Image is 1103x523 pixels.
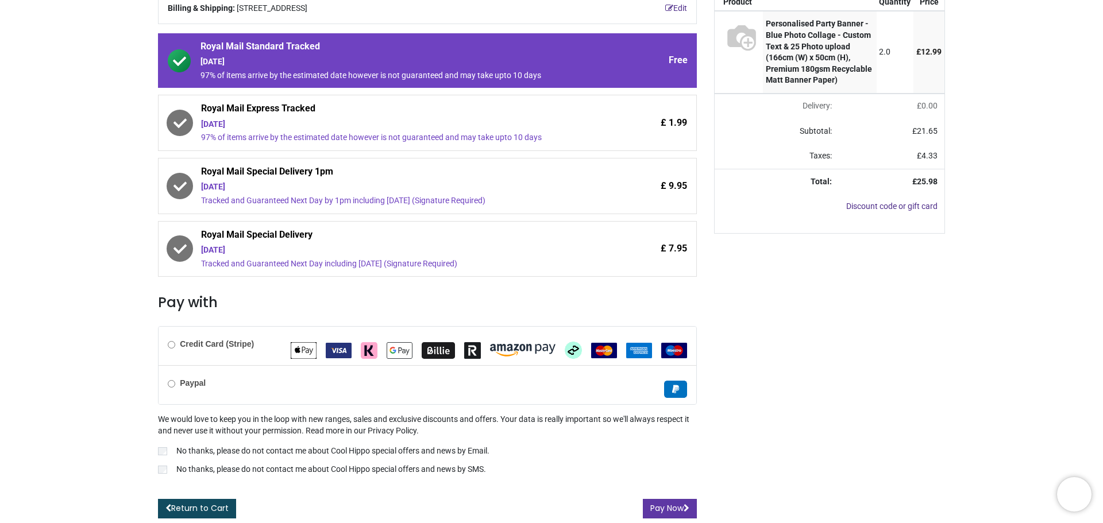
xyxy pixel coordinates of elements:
iframe: Brevo live chat [1057,477,1092,512]
span: £ [917,151,938,160]
img: Billie [422,342,455,359]
div: 2.0 [879,47,911,58]
span: Afterpay Clearpay [565,345,582,354]
span: 12.99 [921,47,942,56]
span: Paypal [664,384,687,393]
div: 97% of items arrive by the estimated date however is not guaranteed and may take upto 10 days [200,70,590,82]
a: Return to Cart [158,499,236,518]
input: Paypal [168,380,175,388]
input: No thanks, please do not contact me about Cool Hippo special offers and news by SMS. [158,466,167,474]
td: Subtotal: [715,119,839,144]
span: [STREET_ADDRESS] [237,3,307,14]
td: Delivery will be updated after choosing a new delivery method [715,94,839,119]
span: £ 9.95 [661,180,687,192]
img: Apple Pay [291,342,317,359]
span: Free [669,54,688,67]
span: Google Pay [387,345,412,354]
a: Edit [665,3,687,14]
h3: Pay with [158,293,697,312]
div: [DATE] [201,119,590,130]
img: Amazon Pay [490,344,556,357]
p: No thanks, please do not contact me about Cool Hippo special offers and news by SMS. [176,464,486,475]
span: £ 7.95 [661,242,687,255]
input: No thanks, please do not contact me about Cool Hippo special offers and news by Email. [158,447,167,455]
strong: Total: [811,177,832,186]
span: Amazon Pay [490,345,556,354]
input: Credit Card (Stripe) [168,341,175,348]
img: VISA [326,343,352,358]
td: Taxes: [715,144,839,169]
img: Google Pay [387,342,412,359]
span: Maestro [661,345,687,354]
div: Tracked and Guaranteed Next Day by 1pm including [DATE] (Signature Required) [201,195,590,207]
img: Afterpay Clearpay [565,342,582,359]
span: 0.00 [921,101,938,110]
strong: Personalised Party Banner - Blue Photo Collage - Custom Text & 25 Photo upload (166cm (W) x 50cm ... [766,19,872,84]
div: Tracked and Guaranteed Next Day including [DATE] (Signature Required) [201,258,590,270]
span: 25.98 [917,177,938,186]
span: Royal Mail Special Delivery 1pm [201,165,590,181]
a: Discount code or gift card [846,202,938,211]
img: Klarna [361,342,377,359]
div: [DATE] [201,181,590,193]
img: MasterCard [591,343,617,358]
span: Billie [422,345,455,354]
div: We would love to keep you in the loop with new ranges, sales and exclusive discounts and offers. ... [158,414,697,477]
span: 4.33 [921,151,938,160]
span: MasterCard [591,345,617,354]
span: Royal Mail Standard Tracked [200,40,590,56]
img: Revolut Pay [464,342,481,359]
strong: £ [912,177,938,186]
span: Klarna [361,345,377,354]
div: [DATE] [201,245,590,256]
img: S66198 - [BN-00864-166W50H-BANNER_NW] Personalised Party Banner - Blue Photo Collage - Custom Tex... [723,18,760,55]
b: Billing & Shipping: [168,3,235,13]
div: 97% of items arrive by the estimated date however is not guaranteed and may take upto 10 days [201,132,590,144]
span: Apple Pay [291,345,317,354]
img: Maestro [661,343,687,358]
span: American Express [626,345,652,354]
div: [DATE] [200,56,590,68]
button: Pay Now [643,499,697,518]
span: £ 1.99 [661,117,687,129]
span: 21.65 [917,126,938,135]
span: Revolut Pay [464,345,481,354]
span: £ [912,126,938,135]
b: Paypal [180,378,206,388]
span: VISA [326,345,352,354]
span: £ [917,101,938,110]
b: Credit Card (Stripe) [180,339,254,348]
span: Royal Mail Express Tracked [201,102,590,118]
span: Royal Mail Special Delivery [201,228,590,245]
span: £ [916,47,942,56]
img: Paypal [664,381,687,398]
img: American Express [626,343,652,358]
p: No thanks, please do not contact me about Cool Hippo special offers and news by Email. [176,445,489,457]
